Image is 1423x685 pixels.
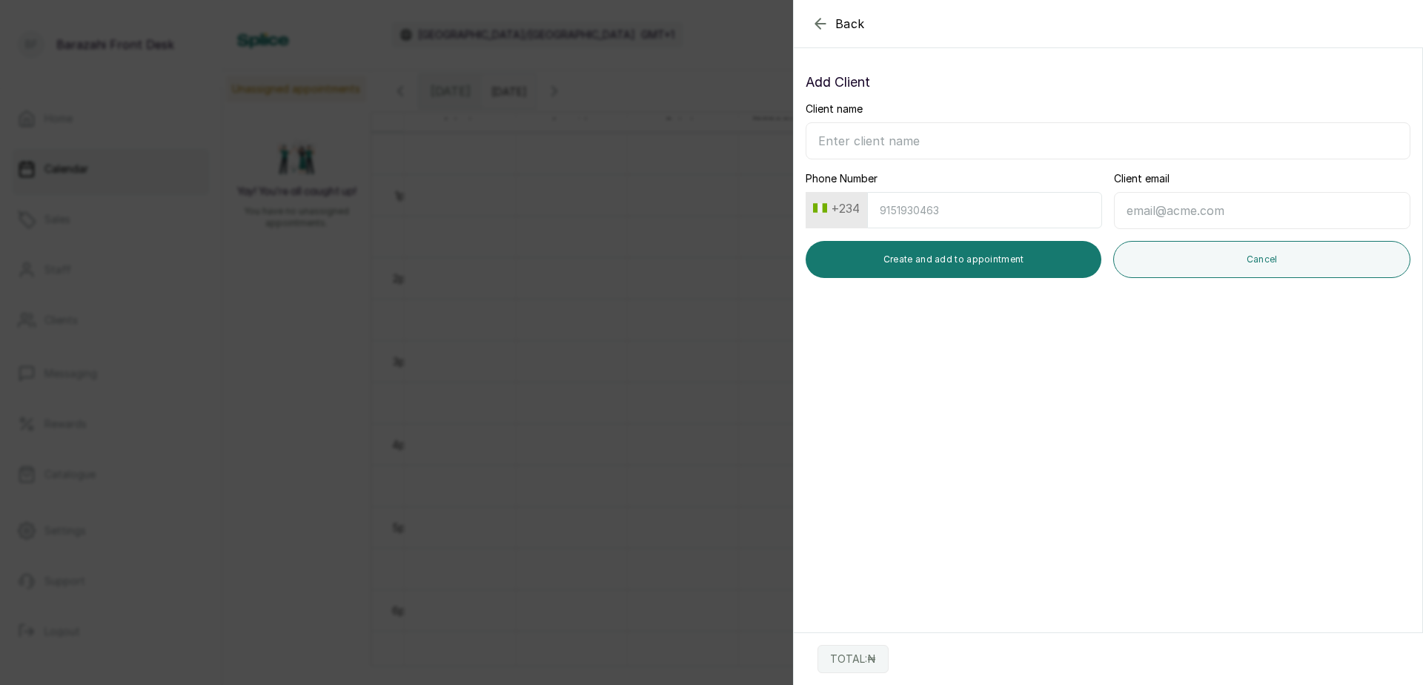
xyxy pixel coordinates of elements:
button: Back [812,15,865,33]
button: Cancel [1113,241,1410,278]
p: TOTAL: ₦ [830,652,876,666]
span: Back [835,15,865,33]
input: 9151930463 [867,192,1102,228]
label: Phone Number [806,171,878,186]
button: +234 [807,196,866,220]
input: email@acme.com [1114,192,1410,229]
label: Client email [1114,171,1170,186]
label: Client name [806,102,863,116]
button: Create and add to appointment [806,241,1101,278]
input: Enter client name [806,122,1410,159]
p: Add Client [806,72,1410,93]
